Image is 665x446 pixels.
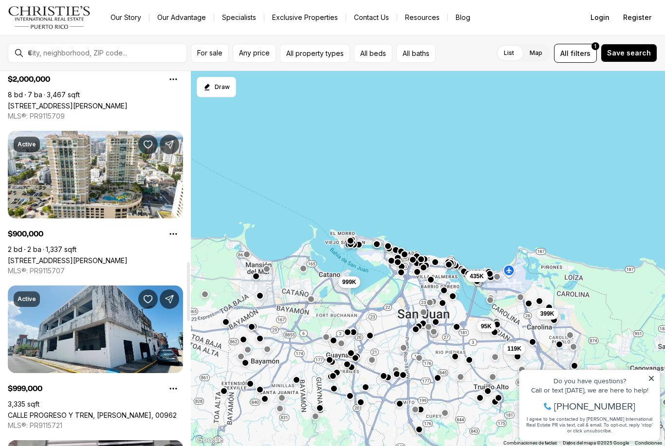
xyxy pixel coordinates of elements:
[197,49,222,57] span: For sale
[138,135,158,154] button: Save Property: 103 AVENIDA DE DIEGO #1801N
[354,44,392,63] button: All beds
[560,48,569,58] span: All
[623,14,651,21] span: Register
[164,379,183,398] button: Property options
[197,77,236,97] button: Start drawing
[481,322,492,330] span: 95K
[214,11,264,24] a: Specialists
[164,224,183,244] button: Property options
[466,270,488,282] button: 435K
[585,8,615,27] button: Login
[8,411,177,419] a: CALLE PROGRESO Y TREN, CATANO PR, 00962
[342,278,356,286] span: 999K
[8,256,128,265] a: 103 AVENIDA DE DIEGO #1801N, SAN JUAN PR, 00911
[601,44,657,62] button: Save search
[149,11,214,24] a: Our Advantage
[607,49,651,57] span: Save search
[554,44,597,63] button: Allfilters1
[233,44,276,63] button: Any price
[477,321,496,332] button: 95K
[338,276,360,288] button: 999K
[503,343,525,355] button: 119K
[12,60,139,78] span: I agree to be contacted by [PERSON_NAME] International Real Estate PR via text, call & email. To ...
[18,141,36,148] p: Active
[571,48,591,58] span: filters
[280,44,350,63] button: All property types
[591,14,610,21] span: Login
[470,272,484,280] span: 435K
[594,42,596,50] span: 1
[8,6,91,29] img: logo
[507,345,521,353] span: 119K
[536,308,558,320] button: 399K
[396,44,436,63] button: All baths
[40,46,121,55] span: [PHONE_NUMBER]
[160,289,179,309] button: Share Property
[239,49,270,57] span: Any price
[103,11,149,24] a: Our Story
[496,44,522,62] label: List
[522,44,550,62] label: Map
[18,295,36,303] p: Active
[264,11,346,24] a: Exclusive Properties
[160,135,179,154] button: Share Property
[617,8,657,27] button: Register
[448,11,478,24] a: Blog
[8,102,128,110] a: 1 PLACID COURT #71, SAN JUAN PR, 00907
[138,289,158,309] button: Save Property: CALLE PROGRESO Y TREN
[10,22,141,29] div: Do you have questions?
[164,70,183,89] button: Property options
[191,44,229,63] button: For sale
[346,11,397,24] button: Contact Us
[397,11,447,24] a: Resources
[10,31,141,38] div: Call or text [DATE], we are here to help!
[540,310,554,318] span: 399K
